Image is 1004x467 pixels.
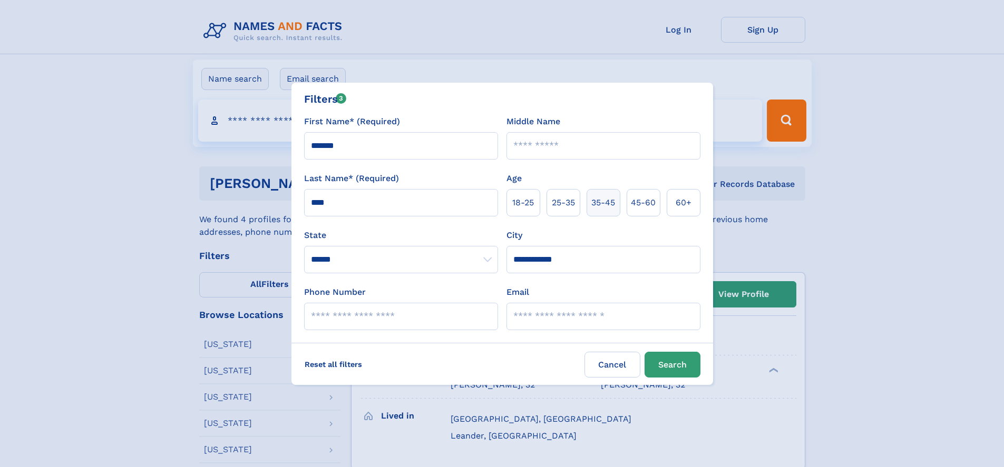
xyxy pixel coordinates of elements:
[298,352,369,377] label: Reset all filters
[591,196,615,209] span: 35‑45
[304,229,498,242] label: State
[506,229,522,242] label: City
[631,196,656,209] span: 45‑60
[584,352,640,377] label: Cancel
[304,286,366,299] label: Phone Number
[304,172,399,185] label: Last Name* (Required)
[506,172,522,185] label: Age
[645,352,700,377] button: Search
[506,115,560,128] label: Middle Name
[304,115,400,128] label: First Name* (Required)
[676,196,691,209] span: 60+
[506,286,529,299] label: Email
[512,196,534,209] span: 18‑25
[304,91,347,107] div: Filters
[552,196,575,209] span: 25‑35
